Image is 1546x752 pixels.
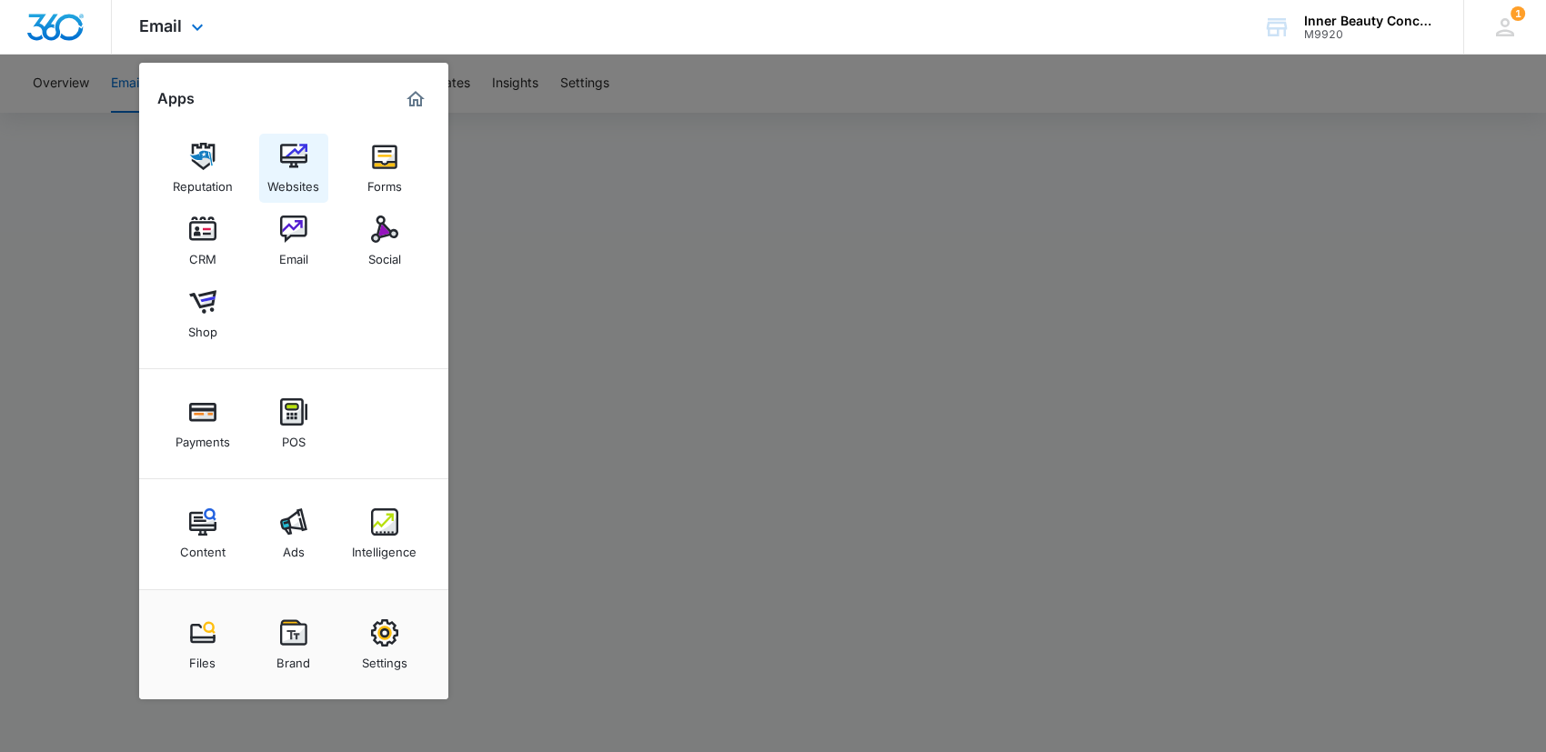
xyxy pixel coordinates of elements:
[1511,6,1525,21] span: 1
[168,610,237,679] a: Files
[352,536,417,559] div: Intelligence
[259,499,328,568] a: Ads
[139,16,182,35] span: Email
[1304,14,1437,28] div: account name
[189,647,216,670] div: Files
[1511,6,1525,21] div: notifications count
[368,243,401,266] div: Social
[173,170,233,194] div: Reputation
[180,536,226,559] div: Content
[279,243,308,266] div: Email
[168,279,237,348] a: Shop
[168,389,237,458] a: Payments
[282,426,306,449] div: POS
[168,206,237,276] a: CRM
[350,134,419,203] a: Forms
[188,316,217,339] div: Shop
[362,647,407,670] div: Settings
[259,134,328,203] a: Websites
[350,499,419,568] a: Intelligence
[1304,28,1437,41] div: account id
[350,206,419,276] a: Social
[176,426,230,449] div: Payments
[350,610,419,679] a: Settings
[401,85,430,114] a: Marketing 360® Dashboard
[157,90,195,107] h2: Apps
[259,206,328,276] a: Email
[168,134,237,203] a: Reputation
[259,610,328,679] a: Brand
[189,243,216,266] div: CRM
[267,170,319,194] div: Websites
[168,499,237,568] a: Content
[367,170,402,194] div: Forms
[259,389,328,458] a: POS
[283,536,305,559] div: Ads
[276,647,310,670] div: Brand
